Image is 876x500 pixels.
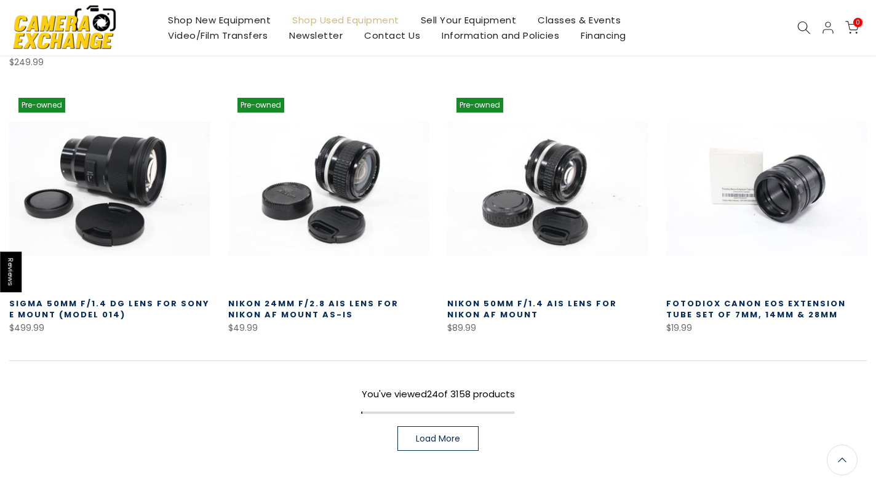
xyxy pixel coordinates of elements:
[282,12,410,28] a: Shop Used Equipment
[228,320,429,336] div: $49.99
[410,12,527,28] a: Sell Your Equipment
[9,320,210,336] div: $499.99
[362,387,515,400] span: You've viewed of 3158 products
[427,387,438,400] span: 24
[845,21,859,34] a: 0
[666,298,846,320] a: Fotodiox Canon EOS Extension Tube Set of 7mm, 14mm & 28mm
[416,434,460,443] span: Load More
[279,28,354,43] a: Newsletter
[447,320,648,336] div: $89.99
[666,320,867,336] div: $19.99
[228,298,399,320] a: Nikon 24mm f/2.8 AIS Lens for Nikon AF Mount AS-IS
[157,12,282,28] a: Shop New Equipment
[9,55,210,70] div: $249.99
[447,298,617,320] a: Nikon 50mm f/1.4 AIS Lens for Nikon AF Mount
[570,28,637,43] a: Financing
[827,445,858,475] a: Back to the top
[9,298,210,320] a: Sigma 50mm f/1.4 DG Lens for Sony E Mount (Model 014)
[853,18,862,27] span: 0
[397,426,479,451] a: Load More
[354,28,431,43] a: Contact Us
[527,12,632,28] a: Classes & Events
[157,28,279,43] a: Video/Film Transfers
[431,28,570,43] a: Information and Policies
